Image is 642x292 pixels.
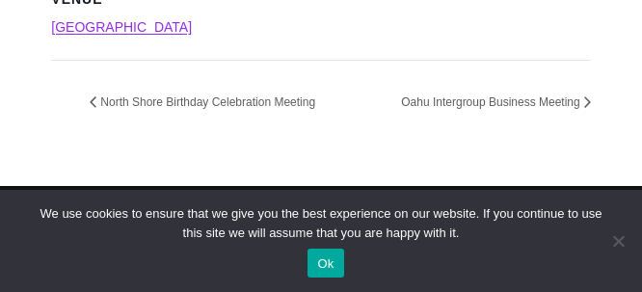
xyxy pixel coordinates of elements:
a: North Shore Birthday Celebration Meeting [90,95,326,109]
a: Oahu Intergroup Business Meeting [390,95,590,109]
button: Ok [308,249,343,278]
span: We use cookies to ensure that we give you the best experience on our website. If you continue to ... [29,204,613,243]
nav: Event Navigation [51,92,590,112]
a: [GEOGRAPHIC_DATA] [51,19,192,35]
span: No [608,231,628,251]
